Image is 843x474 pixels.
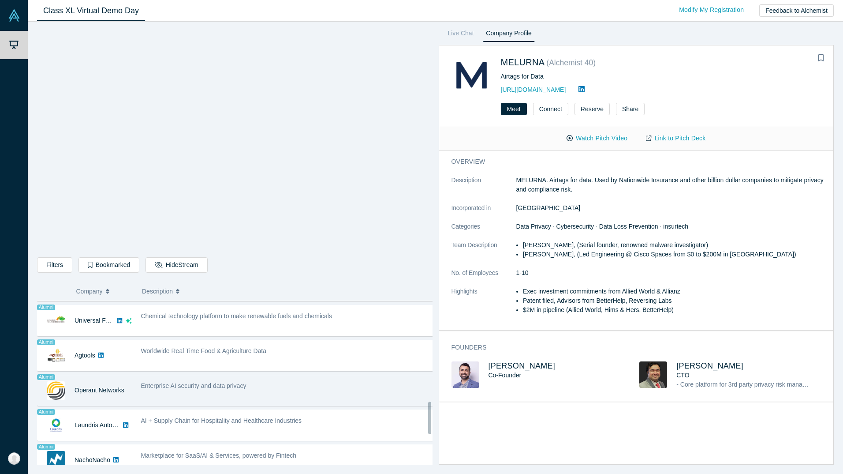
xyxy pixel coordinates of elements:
[145,257,207,273] button: HideStream
[616,103,645,115] button: Share
[47,451,65,470] img: NachoNacho's Logo
[37,409,55,415] span: Alumni
[142,282,426,301] button: Description
[76,282,133,301] button: Company
[37,444,55,450] span: Alumni
[451,203,516,222] dt: Incorporated in
[37,305,55,310] span: Alumni
[670,2,753,18] a: Modify My Registration
[37,0,145,21] a: Class XL Virtual Demo Day
[75,387,124,394] a: Operant Networks
[142,282,173,301] span: Description
[523,305,828,315] li: $2M in pipeline (Allied World, Hims & Hers, BetterHelp)
[451,241,516,268] dt: Team Description
[501,57,545,67] a: MELURNA
[47,312,65,330] img: Universal Fuel Technologies's Logo
[451,361,479,388] img: Sam Jadali's Profile Image
[37,374,55,380] span: Alumni
[451,222,516,241] dt: Categories
[141,417,302,424] span: AI + Supply Chain for Hospitality and Healthcare Industries
[8,452,20,465] img: Ryan Kowalski's Account
[451,343,816,352] h3: Founders
[639,361,667,388] img: Abhishek Bhattacharyya's Profile Image
[37,339,55,345] span: Alumni
[676,372,689,379] span: CTO
[47,346,65,365] img: Agtools's Logo
[75,456,110,463] a: NachoNacho
[516,268,828,278] dd: 1-10
[78,257,139,273] button: Bookmarked
[501,86,566,93] a: [URL][DOMAIN_NAME]
[523,287,828,296] li: Exec investment commitments from Allied World & Allianz
[516,203,828,213] dd: [GEOGRAPHIC_DATA]
[516,176,828,194] p: MELURNA. Airtags for data. Used by Nationwide Insurance and other billion dollar companies to mit...
[37,257,72,273] button: Filters
[451,287,516,324] dt: Highlights
[637,131,715,146] a: Link to Pitch Deck
[483,28,534,42] a: Company Profile
[676,361,743,370] a: [PERSON_NAME]
[501,103,527,115] button: Meet
[141,452,297,459] span: Marketplace for SaaS/AI & Services, powered by Fintech
[451,268,516,287] dt: No. of Employees
[489,372,522,379] span: Co-Founder
[75,352,95,359] a: Agtools
[47,381,65,400] img: Operant Networks's Logo
[759,4,834,17] button: Feedback to Alchemist
[75,421,199,429] a: Laundris Autonomous Inventory Management
[557,131,637,146] button: Watch Pitch Video
[126,318,132,324] svg: dsa ai sparkles
[141,382,246,389] span: Enterprise AI security and data privacy
[546,58,596,67] small: ( Alchemist 40 )
[523,250,828,259] li: [PERSON_NAME], (Led Engineering @ Cisco Spaces from $0 to $200M in [GEOGRAPHIC_DATA])
[141,312,332,320] span: Chemical technology platform to make renewable fuels and chemicals
[76,282,103,301] span: Company
[75,317,152,324] a: Universal Fuel Technologies
[523,241,828,250] li: [PERSON_NAME], (Serial founder, renowned malware investigator)
[815,52,827,64] button: Bookmark
[451,176,516,203] dt: Description
[141,347,267,354] span: Worldwide Real Time Food & Agriculture Data
[574,103,610,115] button: Reserve
[516,223,689,230] span: Data Privacy · Cybersecurity · Data Loss Prevention · insurtech
[501,72,795,81] div: Airtags for Data
[445,28,477,42] a: Live Chat
[47,416,65,435] img: Laundris Autonomous Inventory Management's Logo
[489,361,556,370] a: [PERSON_NAME]
[533,103,568,115] button: Connect
[451,55,492,95] img: MELURNA's Logo
[8,9,20,22] img: Alchemist Vault Logo
[451,157,816,166] h3: overview
[37,29,432,251] iframe: Alchemist Class XL Demo Day: Vault
[523,296,828,305] li: Patent filed, Advisors from BetterHelp, Reversing Labs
